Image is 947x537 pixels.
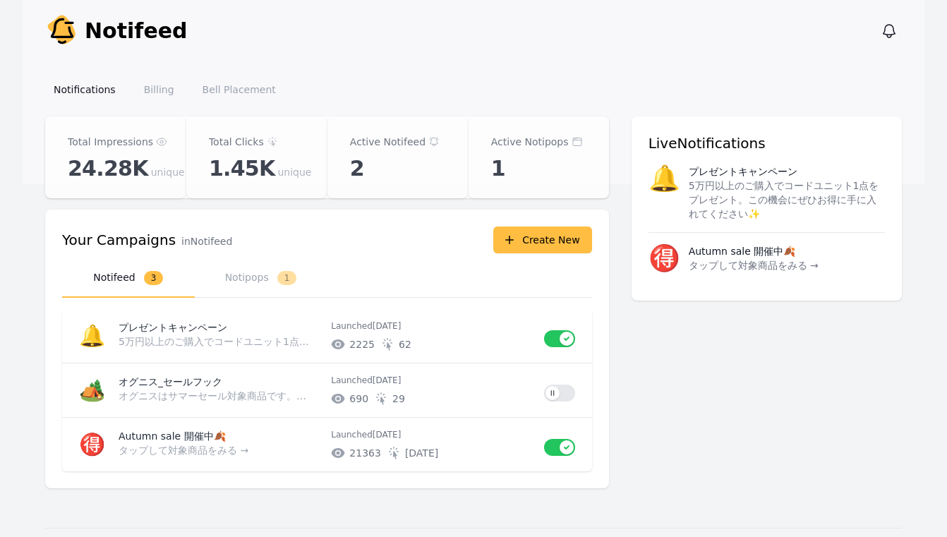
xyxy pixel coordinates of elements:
time: 2025-08-22T01:03:02.936Z [373,375,402,385]
p: Autumn sale 開催中🍂 [689,244,796,258]
a: Billing [135,77,183,102]
p: プレゼントキャンペーン [119,320,320,334]
span: 24.28K [68,156,148,181]
button: Notipops1 [195,259,327,298]
span: 1.45K [209,156,275,181]
span: 🏕️ [79,378,105,402]
p: プレゼントキャンペーン [689,164,797,179]
span: # of unique impressions [349,392,368,406]
button: Notifeed3 [62,259,195,298]
p: Total Impressions [68,133,153,150]
a: Notifications [45,77,124,102]
span: 2 [350,156,364,181]
p: Active Notifeed [350,133,426,150]
span: 🉐 [79,432,105,457]
p: オグニスはサマーセール対象商品です。お得に購入できるのは8/31まで。お早めにご確認ください！ [119,389,314,403]
p: Autumn sale 開催中🍂 [119,429,320,443]
a: Bell Placement [194,77,284,102]
a: Notifeed [45,14,188,48]
p: タップして対象商品をみる → [689,258,819,272]
p: Launched [331,429,532,440]
span: Notifeed [85,18,188,44]
p: in Notifeed [181,234,232,248]
time: 2025-08-13T14:12:34.913Z [373,430,402,440]
h3: Live Notifications [649,133,885,153]
a: 🏕️オグニス_セールフックオグニスはサマーセール対象商品です。お得に購入できるのは8/31まで。お早めにご確認ください！Launched[DATE]69029 [62,363,592,417]
span: 🔔 [79,323,105,348]
span: # of unique impressions [349,337,375,351]
nav: Tabs [62,259,592,298]
span: unique [151,165,185,179]
p: Total Clicks [209,133,264,150]
p: Active Notipops [491,133,569,150]
span: # of unique impressions [349,446,381,460]
span: 3 [144,271,164,285]
h3: Your Campaigns [62,230,176,250]
span: 1 [491,156,505,181]
time: 2025-09-20T00:53:52.828Z [373,321,402,331]
a: 🔔プレゼントキャンペーン5万円以上のご購入でコードユニット1点をプレゼント。この機会にぜひお得に手に入れてください✨Launched[DATE]222562 [62,309,592,363]
p: タップして対象商品をみる → [119,443,314,457]
span: 1 [277,271,297,285]
span: unique [277,165,311,179]
button: Create New [493,227,592,253]
p: オグニス_セールフック [119,375,320,389]
span: 🉐 [649,244,680,272]
p: Launched [331,375,532,386]
img: Your Company [45,14,79,48]
p: 5万円以上のご購入でコードユニット1点をプレゼント。この機会にぜひお得に手に入れてください✨ [689,179,885,221]
p: Launched [331,320,532,332]
p: 5万円以上のご購入でコードユニット1点をプレゼント。この機会にぜひお得に手に入れてください✨ [119,334,314,349]
span: # of unique clicks [405,446,438,460]
span: # of unique clicks [392,392,405,406]
span: 🔔 [649,164,680,221]
span: # of unique clicks [399,337,411,351]
a: 🉐Autumn sale 開催中🍂タップして対象商品をみる →Launched[DATE]21363[DATE] [62,418,592,471]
